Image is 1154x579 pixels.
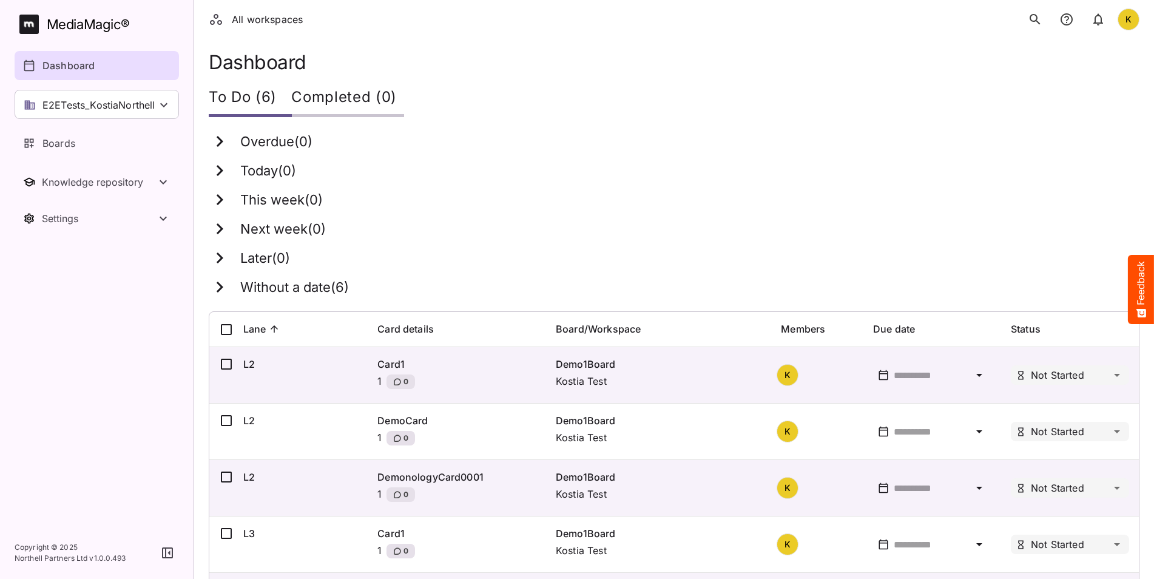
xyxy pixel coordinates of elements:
[377,322,434,336] p: Card details
[377,526,536,541] p: Card1
[15,51,179,80] a: Dashboard
[19,15,179,34] a: MediaMagic®
[781,322,825,336] p: Members
[556,430,761,445] p: Kostia Test
[556,374,761,388] p: Kostia Test
[1023,7,1047,32] button: search
[377,470,536,484] p: DemonologyCard0001
[377,413,536,428] p: DemoCard
[1128,255,1154,324] button: Feedback
[402,376,408,388] span: 0
[1118,8,1139,30] div: K
[209,81,291,117] div: To Do (6)
[873,322,915,336] p: Due date
[240,192,323,208] h3: This week ( 0 )
[240,134,312,150] h3: Overdue ( 0 )
[377,487,382,506] p: 1
[777,421,798,442] div: K
[15,204,179,233] button: Toggle Settings
[1031,427,1084,436] p: Not Started
[47,15,130,35] div: MediaMagic ®
[556,487,761,501] p: Kostia Test
[243,413,358,428] p: L2
[777,533,798,555] div: K
[15,168,179,197] nav: Knowledge repository
[243,322,266,336] p: Lane
[556,543,761,558] p: Kostia Test
[402,432,408,444] span: 0
[377,357,536,371] p: Card1
[243,470,358,484] p: L2
[240,163,296,179] h3: Today ( 0 )
[42,212,156,225] div: Settings
[556,413,761,428] p: Demo1Board
[240,222,326,237] h3: Next week ( 0 )
[1031,540,1084,549] p: Not Started
[1086,7,1110,32] button: notifications
[556,322,641,336] p: Board/Workspace
[243,357,358,371] p: L2
[1011,322,1041,336] p: Status
[1054,7,1079,32] button: notifications
[240,280,349,296] h3: Without a date ( 6 )
[777,477,798,499] div: K
[377,430,382,450] p: 1
[209,51,1139,73] h1: Dashboard
[1031,370,1084,380] p: Not Started
[42,136,75,151] p: Boards
[377,374,382,393] p: 1
[15,129,179,158] a: Boards
[15,204,179,233] nav: Settings
[556,526,761,541] p: Demo1Board
[402,545,408,557] span: 0
[243,526,358,541] p: L3
[377,543,382,563] p: 1
[291,81,404,117] div: Completed (0)
[15,168,179,197] button: Toggle Knowledge repository
[556,470,761,484] p: Demo1Board
[42,98,155,112] p: E2ETests_KostiaNorthell
[15,553,126,564] p: Northell Partners Ltd v 1.0.0.493
[240,251,290,266] h3: Later ( 0 )
[402,489,408,501] span: 0
[1031,483,1084,493] p: Not Started
[556,357,761,371] p: Demo1Board
[42,176,156,188] div: Knowledge repository
[42,58,95,73] p: Dashboard
[15,542,126,553] p: Copyright © 2025
[777,364,798,386] div: K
